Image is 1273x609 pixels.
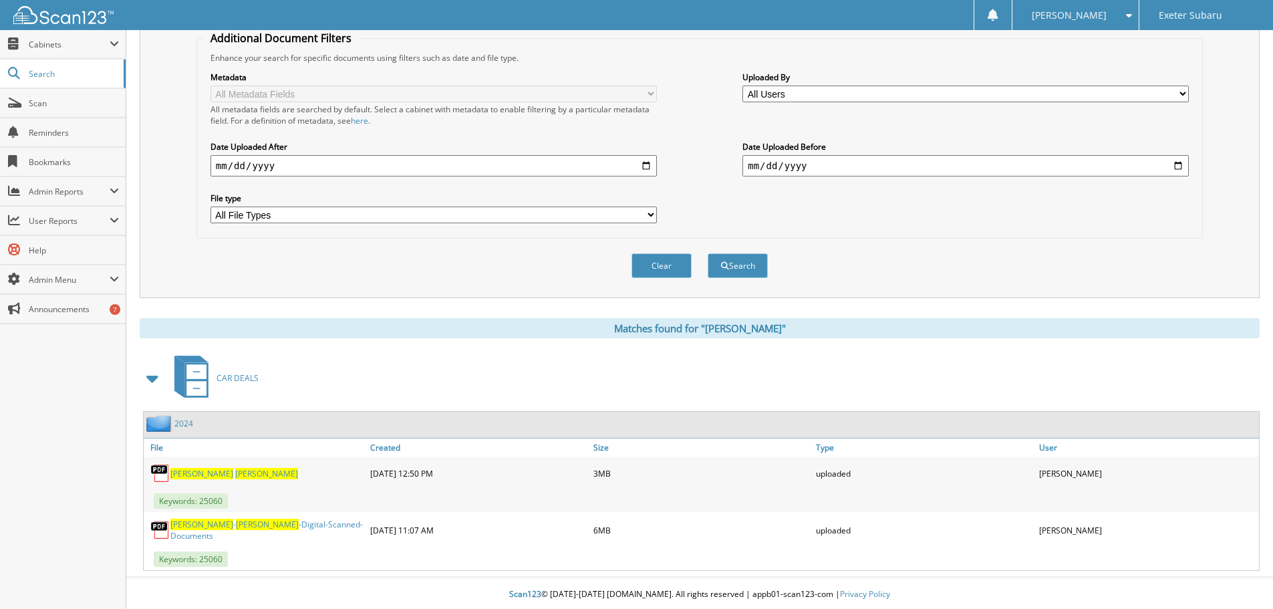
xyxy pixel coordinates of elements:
a: User [1036,439,1259,457]
span: Help [29,245,119,256]
span: Exeter Subaru [1159,11,1222,19]
label: Uploaded By [742,72,1189,83]
img: PDF.png [150,463,170,483]
label: Date Uploaded After [210,141,657,152]
label: File type [210,193,657,204]
label: Metadata [210,72,657,83]
a: CAR DEALS [166,352,259,404]
a: Privacy Policy [840,588,890,600]
legend: Additional Document Filters [204,31,358,45]
span: Cabinets [29,39,110,50]
div: 6MB [590,515,813,545]
span: Admin Menu [29,274,110,285]
div: All metadata fields are searched by default. Select a cabinet with metadata to enable filtering b... [210,104,657,126]
span: Scan [29,98,119,109]
a: 2024 [174,418,193,429]
div: 7 [110,304,120,315]
span: Search [29,68,117,80]
a: File [144,439,367,457]
div: uploaded [813,460,1036,487]
img: PDF.png [150,520,170,540]
span: Keywords: 25060 [154,552,228,567]
a: here [351,115,368,126]
span: [PERSON_NAME] [236,519,299,530]
button: Search [708,253,768,278]
a: Size [590,439,813,457]
div: [PERSON_NAME] [1036,460,1259,487]
div: Enhance your search for specific documents using filters such as date and file type. [204,52,1195,64]
div: uploaded [813,515,1036,545]
span: Bookmarks [29,156,119,168]
div: 3MB [590,460,813,487]
button: Clear [631,253,692,278]
span: Scan123 [509,588,541,600]
input: start [210,155,657,176]
span: CAR DEALS [217,372,259,384]
a: Type [813,439,1036,457]
span: Announcements [29,303,119,315]
span: [PERSON_NAME] [170,519,233,530]
span: [PERSON_NAME] [1032,11,1107,19]
div: [DATE] 11:07 AM [367,515,590,545]
img: folder2.png [146,415,174,432]
span: Admin Reports [29,186,110,197]
span: Reminders [29,127,119,138]
a: Created [367,439,590,457]
div: Matches found for "[PERSON_NAME]" [140,318,1260,338]
span: [PERSON_NAME] [170,468,233,479]
span: User Reports [29,215,110,227]
span: Keywords: 25060 [154,493,228,509]
span: [PERSON_NAME] [235,468,298,479]
div: [DATE] 12:50 PM [367,460,590,487]
label: Date Uploaded Before [742,141,1189,152]
a: [PERSON_NAME]-[PERSON_NAME]-Digital-Scanned-Documents [170,519,364,541]
div: [PERSON_NAME] [1036,515,1259,545]
img: scan123-logo-white.svg [13,6,114,24]
a: [PERSON_NAME] [PERSON_NAME] [170,468,298,479]
input: end [742,155,1189,176]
